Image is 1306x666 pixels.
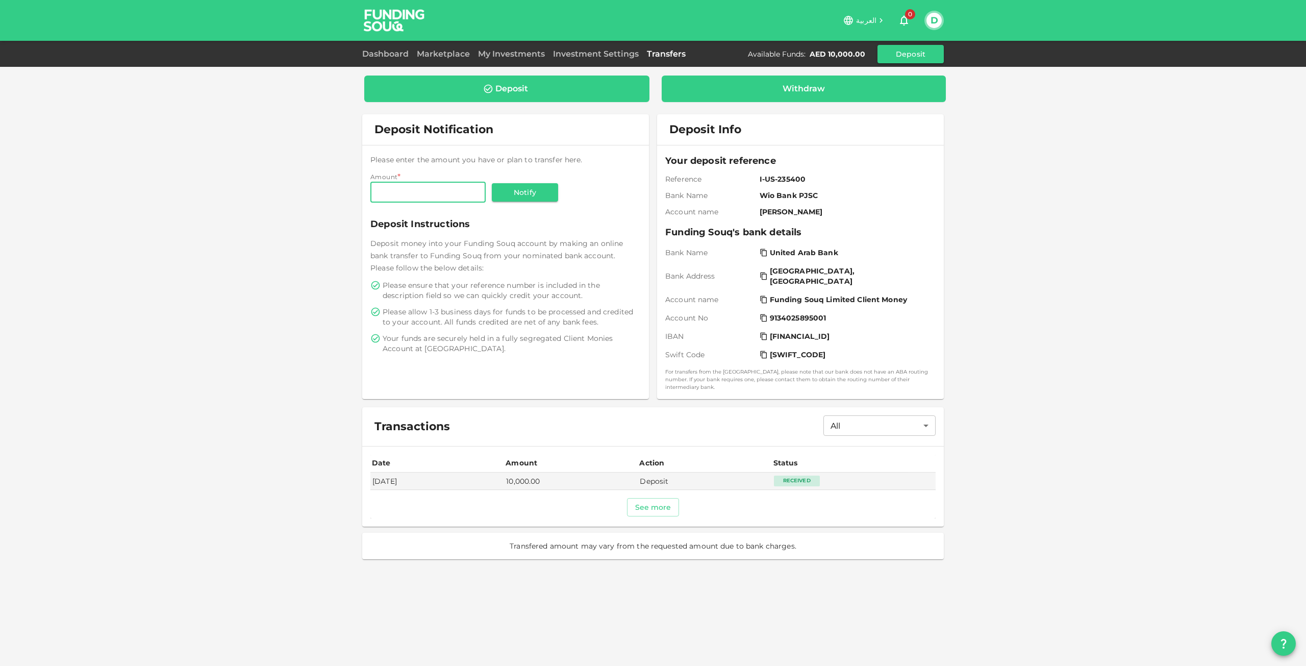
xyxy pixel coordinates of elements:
[770,350,826,360] span: [SWIFT_CODE]
[370,155,583,164] span: Please enter the amount you have or plan to transfer here.
[770,313,826,323] span: 9134025895001
[413,49,474,59] a: Marketplace
[495,84,528,94] div: Deposit
[510,541,796,551] span: Transfered amount may vary from the requested amount due to bank charges.
[877,45,944,63] button: Deposit
[474,49,549,59] a: My Investments
[770,248,838,258] span: United Arab Bank
[665,174,756,184] span: Reference
[374,420,450,434] span: Transactions
[783,84,825,94] div: Withdraw
[665,350,756,360] span: Swift Code
[665,313,756,323] span: Account No
[894,10,914,31] button: 0
[665,190,756,201] span: Bank Name
[823,415,936,436] div: All
[665,154,936,168] span: Your deposit reference
[370,182,486,203] input: amount
[627,498,680,516] button: See more
[774,476,820,486] div: Received
[643,49,690,59] a: Transfers
[665,207,756,217] span: Account name
[374,122,493,136] span: Deposit Notification
[370,173,397,181] span: Amount
[669,122,741,137] span: Deposit Info
[504,473,638,489] td: 10,000.00
[383,307,639,327] span: Please allow 1-3 business days for funds to be processed and credited to your account. All funds ...
[364,76,649,102] a: Deposit
[748,49,806,59] div: Available Funds :
[773,457,799,469] div: Status
[383,333,639,354] span: Your funds are securely held in a fully segregated Client Monies Account at [GEOGRAPHIC_DATA].
[760,174,932,184] span: I-US-235400
[639,457,665,469] div: Action
[810,49,865,59] div: AED 10,000.00
[362,49,413,59] a: Dashboard
[905,9,915,19] span: 0
[662,76,946,102] a: Withdraw
[665,271,756,281] span: Bank Address
[370,473,504,489] td: [DATE]
[665,225,936,239] span: Funding Souq's bank details
[665,331,756,341] span: IBAN
[760,190,932,201] span: Wio Bank PJSC
[638,473,771,489] td: Deposit
[760,207,932,217] span: [PERSON_NAME]
[370,239,623,273] span: Deposit money into your Funding Souq account by making an online bank transfer to Funding Souq fr...
[770,331,830,341] span: [FINANCIAL_ID]
[372,457,392,469] div: Date
[1271,631,1296,656] button: question
[665,368,936,391] small: For transfers from the [GEOGRAPHIC_DATA], please note that our bank does not have an ABA routing ...
[370,217,641,231] span: Deposit Instructions
[770,266,930,286] span: [GEOGRAPHIC_DATA], [GEOGRAPHIC_DATA]
[770,294,907,305] span: Funding Souq Limited Client Money
[665,294,756,305] span: Account name
[492,183,558,202] button: Notify
[506,457,537,469] div: Amount
[383,280,639,301] span: Please ensure that your reference number is included in the description field so we can quickly c...
[856,16,876,25] span: العربية
[549,49,643,59] a: Investment Settings
[665,248,756,258] span: Bank Name
[926,13,942,28] button: D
